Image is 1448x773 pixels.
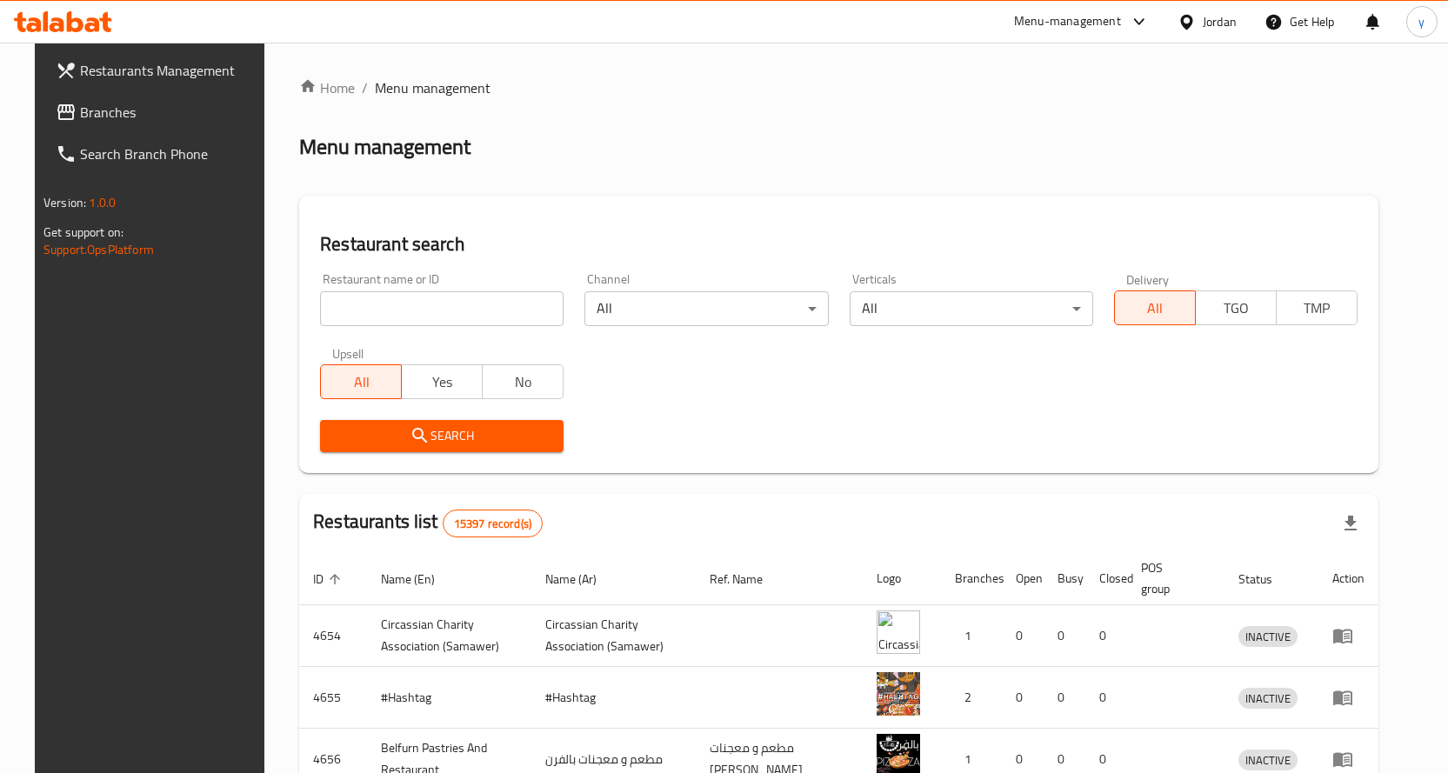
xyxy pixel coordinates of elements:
[584,291,828,326] div: All
[367,667,531,729] td: #Hashtag
[320,364,402,399] button: All
[1318,552,1378,605] th: Action
[313,509,543,537] h2: Restaurants list
[299,133,470,161] h2: Menu management
[941,667,1002,729] td: 2
[710,569,785,590] span: Ref. Name
[444,516,542,532] span: 15397 record(s)
[1332,749,1365,770] div: Menu
[1114,290,1196,325] button: All
[1238,689,1298,709] span: INACTIVE
[1238,688,1298,709] div: INACTIVE
[401,364,483,399] button: Yes
[863,552,941,605] th: Logo
[1085,605,1127,667] td: 0
[367,605,531,667] td: ​Circassian ​Charity ​Association​ (Samawer)
[1014,11,1121,32] div: Menu-management
[1238,626,1298,647] div: INACTIVE
[545,569,619,590] span: Name (Ar)
[409,370,476,395] span: Yes
[1044,605,1085,667] td: 0
[531,605,696,667] td: ​Circassian ​Charity ​Association​ (Samawer)
[313,569,346,590] span: ID
[1330,503,1371,544] div: Export file
[89,191,116,214] span: 1.0.0
[1238,750,1298,770] span: INACTIVE
[1085,552,1127,605] th: Closed
[1238,569,1295,590] span: Status
[42,133,277,175] a: Search Branch Phone
[334,425,550,447] span: Search
[1332,687,1365,708] div: Menu
[1044,552,1085,605] th: Busy
[1044,667,1085,729] td: 0
[381,569,457,590] span: Name (En)
[43,191,86,214] span: Version:
[1203,296,1270,321] span: TGO
[443,510,543,537] div: Total records count
[362,77,368,98] li: /
[1418,12,1425,31] span: y
[1122,296,1189,321] span: All
[42,91,277,133] a: Branches
[299,77,1378,98] nav: breadcrumb
[328,370,395,395] span: All
[299,605,367,667] td: 4654
[1126,273,1170,285] label: Delivery
[1002,667,1044,729] td: 0
[1203,12,1237,31] div: Jordan
[941,605,1002,667] td: 1
[490,370,557,395] span: No
[332,347,364,359] label: Upsell
[1284,296,1351,321] span: TMP
[320,231,1358,257] h2: Restaurant search
[482,364,564,399] button: No
[320,420,564,452] button: Search
[1002,552,1044,605] th: Open
[42,50,277,91] a: Restaurants Management
[1195,290,1277,325] button: TGO
[375,77,490,98] span: Menu management
[1002,605,1044,667] td: 0
[299,77,355,98] a: Home
[80,102,263,123] span: Branches
[80,143,263,164] span: Search Branch Phone
[299,667,367,729] td: 4655
[1141,557,1204,599] span: POS group
[941,552,1002,605] th: Branches
[80,60,263,81] span: Restaurants Management
[1085,667,1127,729] td: 0
[1238,750,1298,770] div: INACTIVE
[1238,627,1298,647] span: INACTIVE
[43,238,154,261] a: Support.OpsPlatform
[1276,290,1358,325] button: TMP
[43,221,123,243] span: Get support on:
[320,291,564,326] input: Search for restaurant name or ID..
[1332,625,1365,646] div: Menu
[877,610,920,654] img: ​Circassian ​Charity ​Association​ (Samawer)
[877,672,920,716] img: #Hashtag
[850,291,1093,326] div: All
[531,667,696,729] td: #Hashtag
